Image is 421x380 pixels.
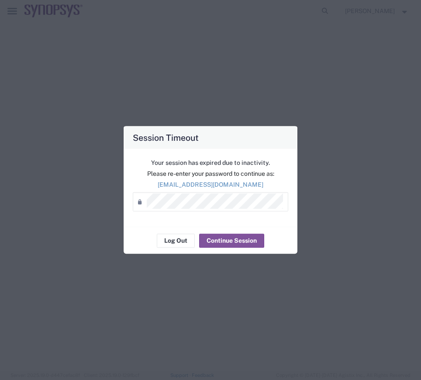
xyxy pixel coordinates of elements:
[133,158,288,167] p: Your session has expired due to inactivity.
[157,234,195,248] button: Log Out
[199,234,264,248] button: Continue Session
[133,169,288,178] p: Please re-enter your password to continue as:
[133,131,199,143] h4: Session Timeout
[133,180,288,189] p: [EMAIL_ADDRESS][DOMAIN_NAME]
